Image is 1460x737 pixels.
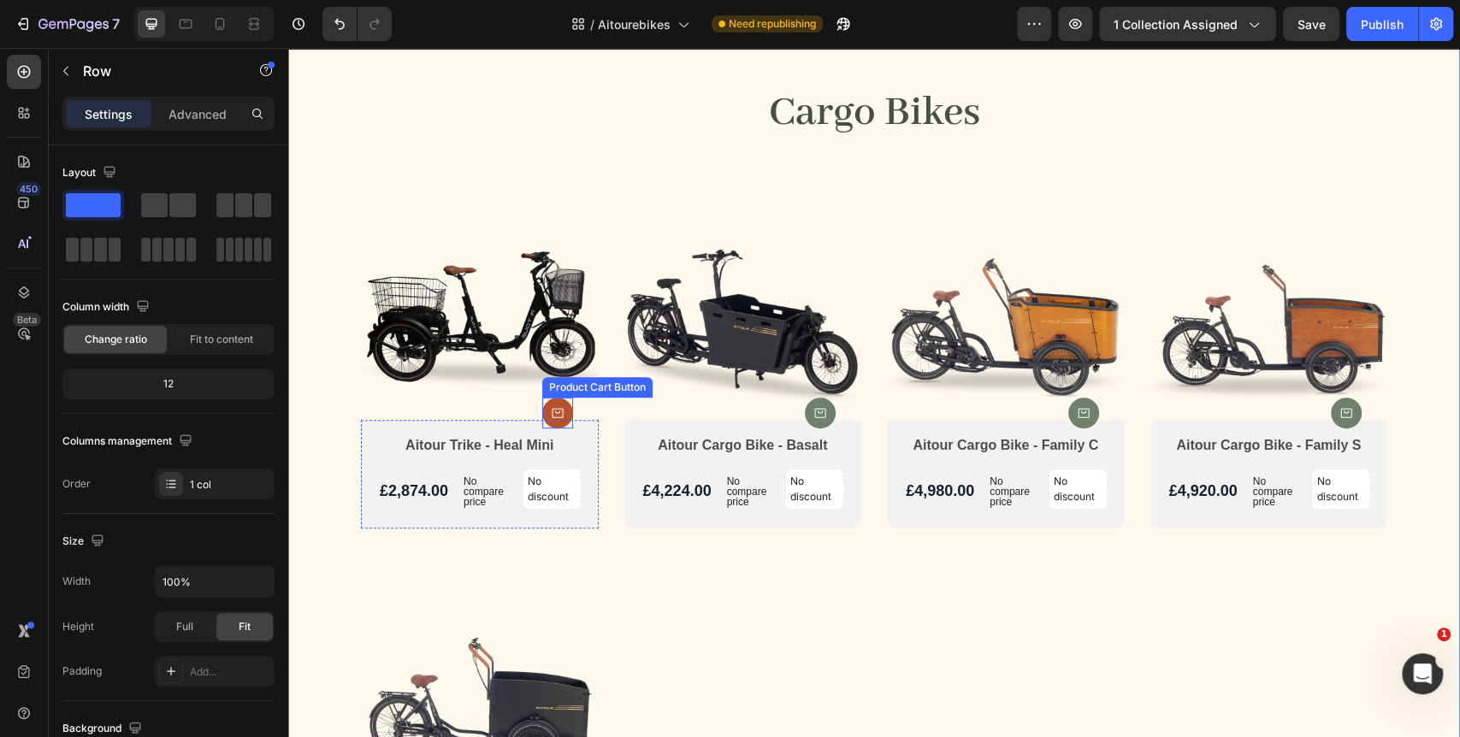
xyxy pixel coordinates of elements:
span: Save [1297,17,1326,32]
div: Order [62,476,91,492]
span: 1 [1437,628,1451,641]
div: 1 col [190,477,270,492]
span: Fit [239,619,251,634]
div: 12 [66,372,271,396]
span: Aitourebikes [598,15,671,33]
p: Advanced [168,105,227,123]
div: Beta [13,313,41,327]
span: / [590,15,594,33]
button: 7 [7,7,127,41]
p: No discount [765,426,814,457]
div: Layout [62,162,120,185]
div: 450 [16,182,41,196]
p: No discount [1028,426,1077,457]
p: No compare price [439,428,484,459]
p: Settings [85,105,133,123]
div: Padding [62,663,102,679]
iframe: Intercom live chat [1402,653,1443,694]
div: £4,224.00 [353,430,425,457]
div: Columns management [62,430,196,453]
div: Undo/Redo [322,7,392,41]
h2: Aitour Cargo Bike - Family S [879,386,1083,410]
div: £4,920.00 [879,430,951,457]
a: Aitour Cargo Bike - Basalt [336,134,574,372]
input: Auto [156,566,274,597]
div: Column width [62,296,153,319]
span: Fit to content [190,332,253,347]
h2: Aitour Cargo Bike - Basalt [353,386,557,410]
div: Publish [1361,15,1404,33]
span: Full [176,619,193,634]
div: Add... [190,664,270,680]
span: Need republishing [729,16,816,32]
div: Width [62,574,91,589]
button: 1 collection assigned [1099,7,1276,41]
p: 7 [112,14,120,34]
div: Height [62,619,94,634]
div: £4,980.00 [616,430,688,457]
p: No compare price [965,428,1010,459]
p: No discount [502,426,551,457]
button: Publish [1346,7,1418,41]
a: Aitour Cargo Bike - Family C [599,134,836,372]
p: No compare price [701,428,747,459]
span: 1 collection assigned [1114,15,1238,33]
button: Save [1283,7,1339,41]
h2: Aitour Cargo Bike - Family C [616,386,819,410]
div: Size [62,530,108,553]
span: Change ratio [85,332,147,347]
iframe: Design area [288,48,1460,737]
a: Aitour Cargo Bike - Family S [862,134,1100,372]
p: Row [83,61,228,81]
